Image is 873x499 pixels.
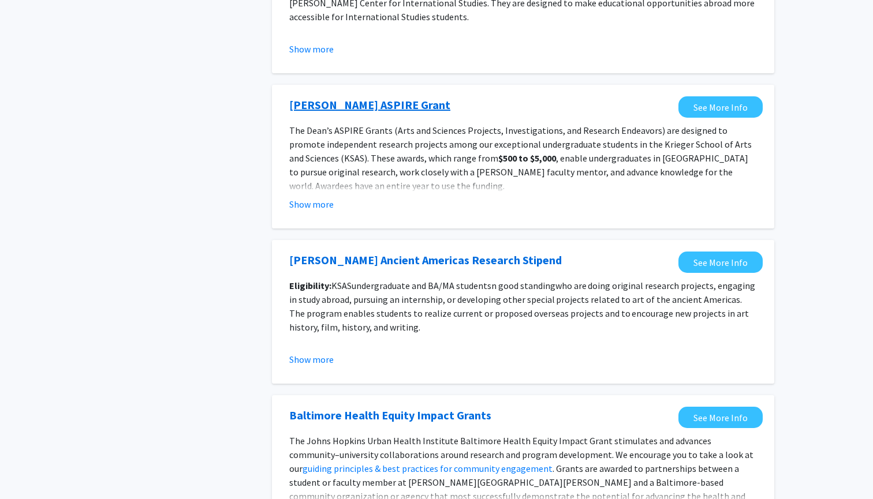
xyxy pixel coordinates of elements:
strong: $500 to $5,000 [498,152,556,164]
a: Opens in a new tab [289,252,562,269]
p: The Dean’s ASPIRE Grants (Arts and Sciences Projects, Investigations, and Research Endeavors) are... [289,123,757,193]
span: undergraduate and BA/MA students [352,280,491,291]
button: Show more [289,352,334,366]
strong: Eligibility: [289,280,331,291]
a: Opens in a new tab [289,96,450,114]
p: KSAS n good standing [289,279,757,334]
a: guiding principles & best practices for community engagement [303,463,553,474]
button: Show more [289,197,334,211]
button: Show more [289,42,334,56]
a: Opens in a new tab [678,407,763,428]
a: Opens in a new tab [678,252,763,273]
span: The Johns Hopkins Urban Health Institute Baltimore Health Equity Impact Grant stimulates and adva... [289,435,753,474]
a: Opens in a new tab [678,96,763,118]
iframe: Chat [9,447,49,490]
a: Opens in a new tab [289,407,491,424]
